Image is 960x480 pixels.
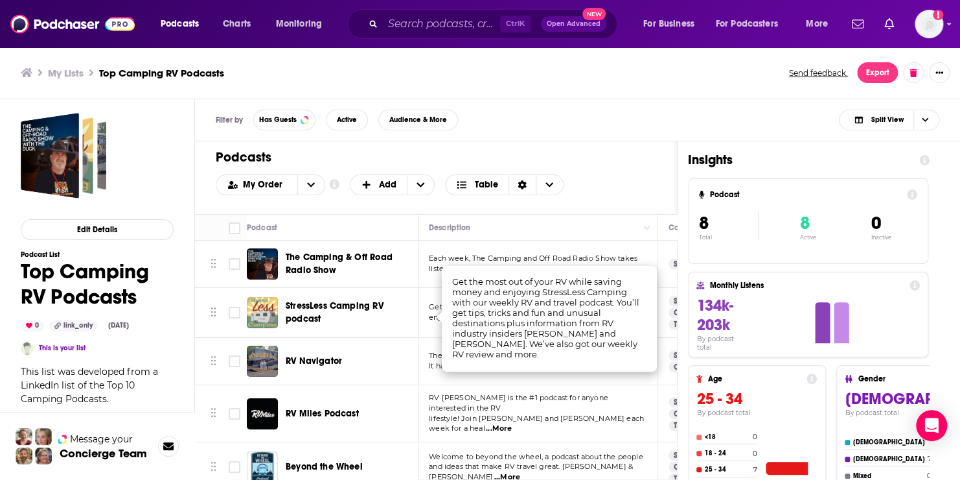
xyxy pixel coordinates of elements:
[669,350,705,361] a: Society
[243,180,287,189] span: My Order
[286,251,414,277] a: The Camping & Off Road Radio Show
[752,450,757,458] h4: 0
[429,313,609,322] span: enjoying StressLess Camping with our weekly RV
[152,14,216,34] button: open menu
[103,320,134,331] div: [DATE]
[329,178,339,191] a: Show additional information
[927,455,931,463] h4: 7
[639,221,655,236] button: Column Actions
[70,433,133,446] span: Message your
[389,116,447,123] span: Audience & More
[337,116,357,123] span: Active
[669,259,702,269] a: Sports
[716,15,778,33] span: For Podcasters
[709,281,904,290] h4: Monthly Listens
[216,149,646,165] h1: Podcasts
[669,397,705,407] a: Society
[247,297,278,328] a: StressLess Camping RV podcast
[547,21,600,27] span: Open Advanced
[669,296,705,306] a: Society
[800,234,816,241] p: Active
[429,393,608,413] span: RV [PERSON_NAME] is the #1 podcast for anyone interested in the RV
[209,404,218,424] button: Move
[475,180,498,189] span: Table
[915,10,943,38] button: Show profile menu
[608,264,634,274] span: ...More
[214,14,258,34] a: Charts
[696,409,817,417] h4: By podcast total
[360,9,630,39] div: Search podcasts, credits, & more...
[429,264,606,273] span: listeners to some of the most adventurous places
[452,276,639,359] span: Get the most out of your RV while saving money and enjoying StressLess Camping with our weekly RV...
[852,472,924,480] h4: Mixed
[696,296,733,335] span: 134k-203k
[229,461,240,473] span: Toggle select row
[161,15,199,33] span: Podcasts
[429,254,637,263] span: Each week, The Camping and Off Road Radio Show takes
[785,67,852,78] button: Send feedback.
[800,212,810,234] span: 8
[707,14,797,34] button: open menu
[10,12,135,36] a: Podchaser - Follow, Share and Rate Podcasts
[223,15,251,33] span: Charts
[209,254,218,274] button: Move
[247,346,278,377] a: RV Navigator
[699,234,758,241] p: Total
[60,447,147,460] h3: Concierge Team
[247,398,278,429] a: RV Miles Podcast
[688,152,909,168] h1: Insights
[669,319,701,330] a: Travel
[286,300,383,324] span: StressLess Camping RV podcast
[247,248,278,280] a: The Camping & Off Road Radio Show
[229,258,240,270] span: Toggle select row
[286,461,363,474] a: Beyond the Wheel
[49,320,98,331] div: link_only
[704,433,749,441] h4: <18
[486,424,512,434] span: ...More
[21,259,174,309] h1: Top Camping RV Podcasts
[383,14,500,34] input: Search podcasts, credits, & more...
[286,461,363,472] span: Beyond the Wheel
[915,10,943,38] span: Logged in as roneledotsonRAD
[669,420,701,431] a: Travel
[797,14,844,34] button: open menu
[752,433,757,441] h4: 0
[16,448,32,464] img: Jon Profile
[286,408,359,419] span: RV Miles Podcast
[429,361,609,370] span: It has evolved into a high tech life style that requir
[35,428,52,445] img: Jules Profile
[229,307,240,318] span: Toggle select row
[847,13,869,35] a: Show notifications dropdown
[39,344,86,352] a: This is your list
[286,407,359,420] a: RV Miles Podcast
[21,113,106,198] span: Top Camping RV Podcasts
[871,212,880,234] span: 0
[643,15,694,33] span: For Business
[429,452,643,461] span: Welcome to beyond the wheel, a podcast about the people
[704,450,749,457] h4: 18 - 24
[707,374,801,383] h4: Age
[839,110,939,130] button: Choose View
[286,355,342,368] a: RV Navigator
[48,67,84,79] a: My Lists
[929,62,950,83] button: Show More Button
[445,174,564,195] button: Choose View
[21,219,174,240] button: Edit Details
[669,450,705,461] a: Society
[253,110,315,130] button: Has Guests
[247,220,277,235] div: Podcast
[915,10,943,38] img: User Profile
[857,62,898,83] button: Export
[16,428,32,445] img: Sydney Profile
[99,67,224,79] h3: Top Camping RV Podcasts
[709,190,902,199] h4: Podcast
[378,110,458,130] button: Audience & More
[209,352,218,371] button: Move
[696,389,817,409] h3: 25 - 34
[699,212,709,234] span: 8
[216,174,325,195] h2: Choose List sort
[879,13,899,35] a: Show notifications dropdown
[429,414,644,433] span: lifestyle! Join [PERSON_NAME] and [PERSON_NAME] each week for a heal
